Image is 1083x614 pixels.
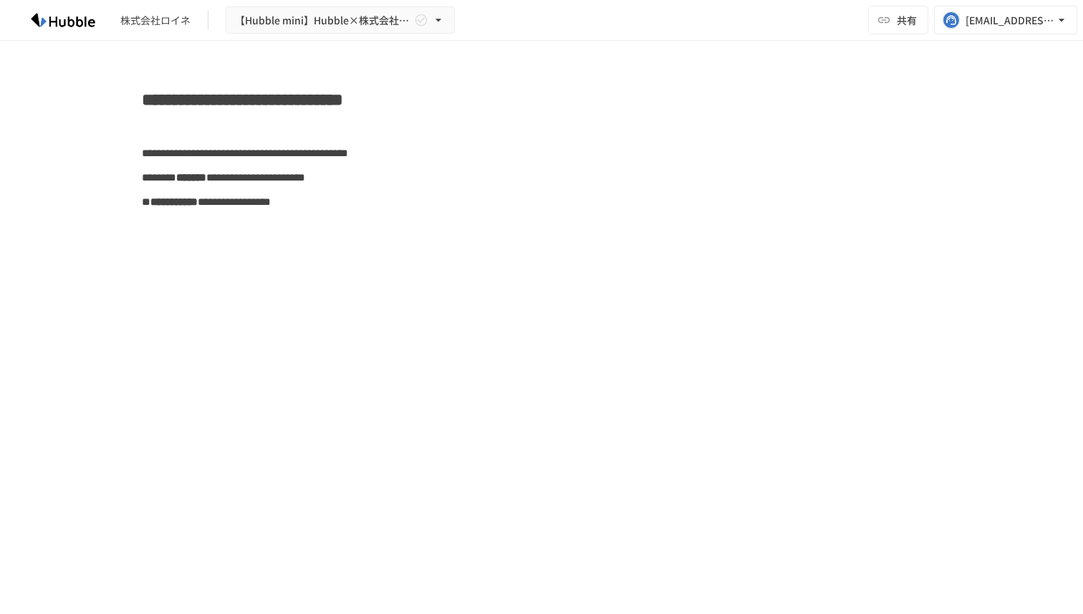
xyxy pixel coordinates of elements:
span: 【Hubble mini】Hubble×株式会社ロイネ オンボーディングプロジェクト [235,11,411,29]
div: 株式会社ロイネ [120,13,191,28]
div: [EMAIL_ADDRESS][DOMAIN_NAME] [966,11,1054,29]
button: [EMAIL_ADDRESS][DOMAIN_NAME] [934,6,1077,34]
button: 共有 [868,6,928,34]
button: 【Hubble mini】Hubble×株式会社ロイネ オンボーディングプロジェクト [226,6,455,34]
span: 共有 [897,12,917,28]
img: HzDRNkGCf7KYO4GfwKnzITak6oVsp5RHeZBEM1dQFiQ [17,9,109,32]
